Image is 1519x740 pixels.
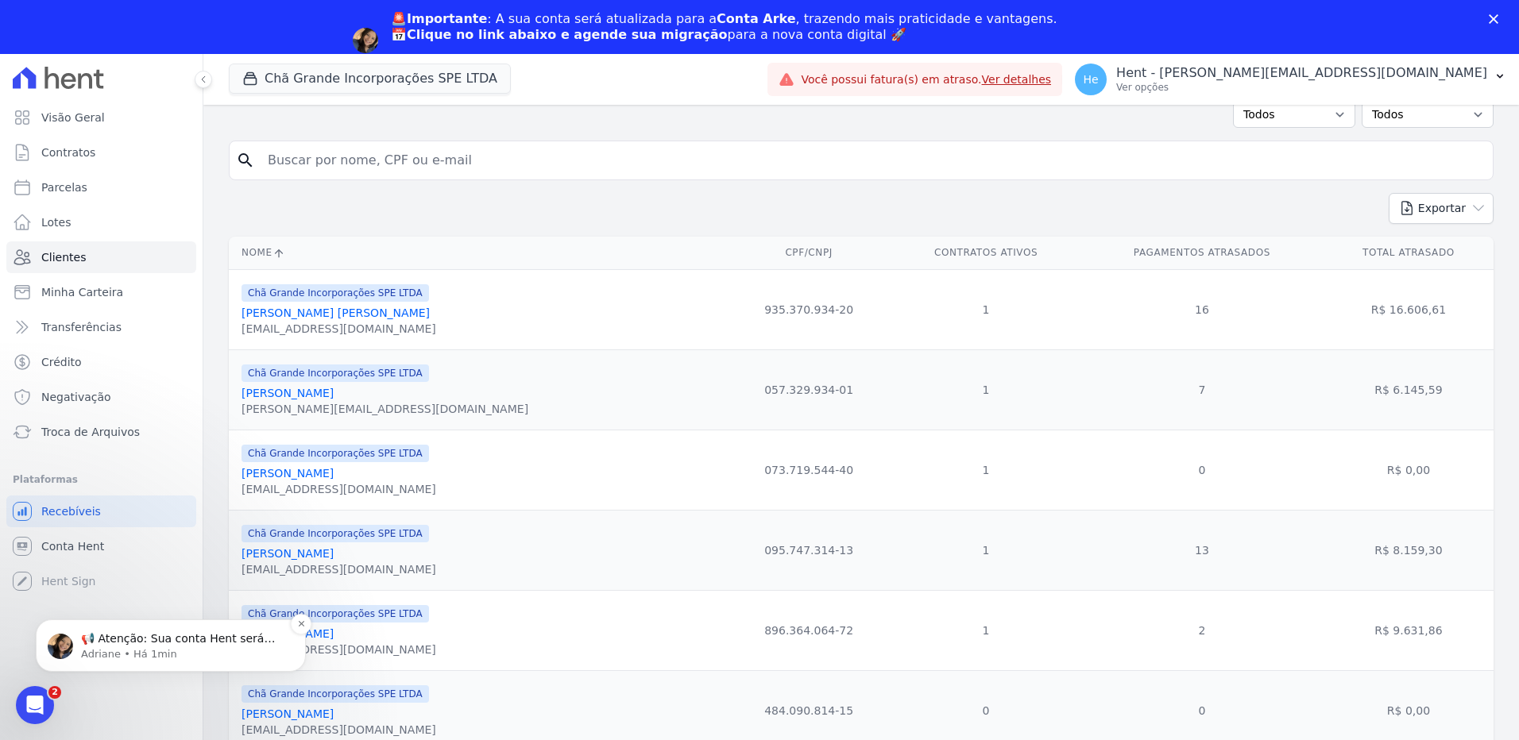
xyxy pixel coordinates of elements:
[891,269,1080,349] td: 1
[6,206,196,238] a: Lotes
[242,605,429,622] span: Chã Grande Incorporações SPE LTDA
[1080,349,1324,430] td: 7
[891,430,1080,510] td: 1
[41,284,123,300] span: Minha Carteira
[1062,57,1519,102] button: He Hent - [PERSON_NAME][EMAIL_ADDRESS][DOMAIN_NAME] Ver opções
[6,530,196,562] a: Conta Hent
[1084,74,1099,85] span: He
[391,52,522,70] a: Agendar migração
[41,389,111,405] span: Negativação
[891,237,1080,269] th: Contratos Ativos
[1080,590,1324,670] td: 2
[6,172,196,203] a: Parcelas
[242,284,429,302] span: Chã Grande Incorporações SPE LTDA
[891,510,1080,590] td: 1
[16,686,54,724] iframe: Intercom live chat
[242,525,429,542] span: Chã Grande Incorporações SPE LTDA
[1080,510,1324,590] td: 13
[353,28,378,53] img: Profile image for Adriane
[41,424,140,440] span: Troca de Arquivos
[69,112,274,128] p: 📢 Atenção: Sua conta Hent será migrada para a Conta Arke! Estamos trazendo para você uma nova con...
[242,387,334,399] a: [PERSON_NAME]
[1324,510,1494,590] td: R$ 8.159,30
[242,561,436,577] div: [EMAIL_ADDRESS][DOMAIN_NAME]
[242,722,436,738] div: [EMAIL_ADDRESS][DOMAIN_NAME]
[1324,269,1494,349] td: R$ 16.606,61
[242,685,429,703] span: Chã Grande Incorporações SPE LTDA
[242,445,429,462] span: Chã Grande Incorporações SPE LTDA
[242,467,334,480] a: [PERSON_NAME]
[12,519,330,697] iframe: Intercom notifications mensagem
[1080,269,1324,349] td: 16
[726,590,891,670] td: 896.364.064-72
[726,510,891,590] td: 095.747.314-13
[726,430,891,510] td: 073.719.544-40
[229,237,726,269] th: Nome
[1324,590,1494,670] td: R$ 9.631,86
[6,346,196,378] a: Crédito
[1324,349,1494,430] td: R$ 6.145,59
[801,71,1051,88] span: Você possui fatura(s) em atraso.
[279,94,300,115] button: Dismiss notification
[6,495,196,527] a: Recebíveis
[48,686,61,699] span: 2
[242,481,436,497] div: [EMAIL_ADDRESS][DOMAIN_NAME]
[6,241,196,273] a: Clientes
[41,319,122,335] span: Transferências
[726,237,891,269] th: CPF/CNPJ
[41,249,86,265] span: Clientes
[1324,430,1494,510] td: R$ 0,00
[726,269,891,349] td: 935.370.934-20
[891,590,1080,670] td: 1
[891,349,1080,430] td: 1
[13,470,190,489] div: Plataformas
[1389,193,1494,224] button: Exportar
[6,381,196,413] a: Negativação
[1080,430,1324,510] td: 0
[6,416,196,448] a: Troca de Arquivos
[41,354,82,370] span: Crédito
[982,73,1052,86] a: Ver detalhes
[6,137,196,168] a: Contratos
[1116,65,1487,81] p: Hent - [PERSON_NAME][EMAIL_ADDRESS][DOMAIN_NAME]
[41,110,105,125] span: Visão Geral
[242,306,430,319] a: [PERSON_NAME] [PERSON_NAME]
[391,11,487,26] b: 🚨Importante
[1116,81,1487,94] p: Ver opções
[1324,237,1494,269] th: Total Atrasado
[24,100,294,152] div: message notification from Adriane, Há 1min. 📢 Atenção: Sua conta Hent será migrada para a Conta A...
[242,364,429,382] span: Chã Grande Incorporações SPE LTDA
[407,27,728,42] b: Clique no link abaixo e agende sua migração
[36,114,61,140] img: Profile image for Adriane
[1080,237,1324,269] th: Pagamentos Atrasados
[6,276,196,308] a: Minha Carteira
[41,503,101,519] span: Recebíveis
[242,401,528,417] div: [PERSON_NAME][EMAIL_ADDRESS][DOMAIN_NAME]
[236,151,255,170] i: search
[41,145,95,160] span: Contratos
[229,64,511,94] button: Chã Grande Incorporações SPE LTDA
[717,11,795,26] b: Conta Arke
[242,321,436,337] div: [EMAIL_ADDRESS][DOMAIN_NAME]
[726,349,891,430] td: 057.329.934-01
[242,642,436,657] div: [EMAIL_ADDRESS][DOMAIN_NAME]
[41,214,72,230] span: Lotes
[258,145,1486,176] input: Buscar por nome, CPF ou e-mail
[41,179,87,195] span: Parcelas
[6,102,196,133] a: Visão Geral
[1489,14,1505,24] div: Fechar
[242,707,334,720] a: [PERSON_NAME]
[69,128,274,142] p: Message from Adriane, sent Há 1min
[391,11,1057,43] div: : A sua conta será atualizada para a , trazendo mais praticidade e vantagens. 📅 para a nova conta...
[6,311,196,343] a: Transferências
